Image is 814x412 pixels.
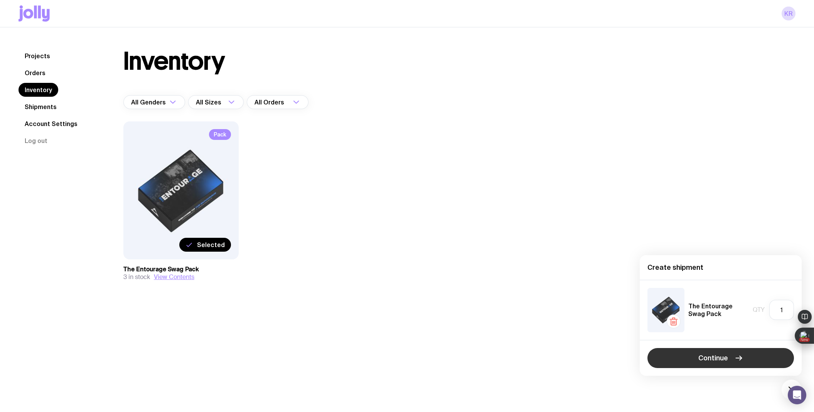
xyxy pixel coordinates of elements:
[19,134,54,148] button: Log out
[123,266,239,273] h3: The Entourage Swag Pack
[254,95,286,109] span: All Orders
[698,353,728,363] span: Continue
[196,95,223,109] span: All Sizes
[123,95,185,109] div: Search for option
[131,95,167,109] span: All Genders
[209,129,231,140] span: Pack
[647,263,794,272] h4: Create shipment
[782,7,795,20] a: KR
[19,66,52,80] a: Orders
[123,273,150,281] span: 3 in stock
[19,117,84,131] a: Account Settings
[223,95,226,109] input: Search for option
[19,49,56,63] a: Projects
[197,241,225,249] span: Selected
[688,302,749,318] h5: The Entourage Swag Pack
[753,306,765,314] span: Qty
[123,49,225,74] h1: Inventory
[154,273,194,281] button: View Contents
[788,386,806,404] div: Open Intercom Messenger
[19,83,58,97] a: Inventory
[247,95,308,109] div: Search for option
[286,95,291,109] input: Search for option
[647,348,794,368] button: Continue
[19,100,63,114] a: Shipments
[188,95,244,109] div: Search for option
